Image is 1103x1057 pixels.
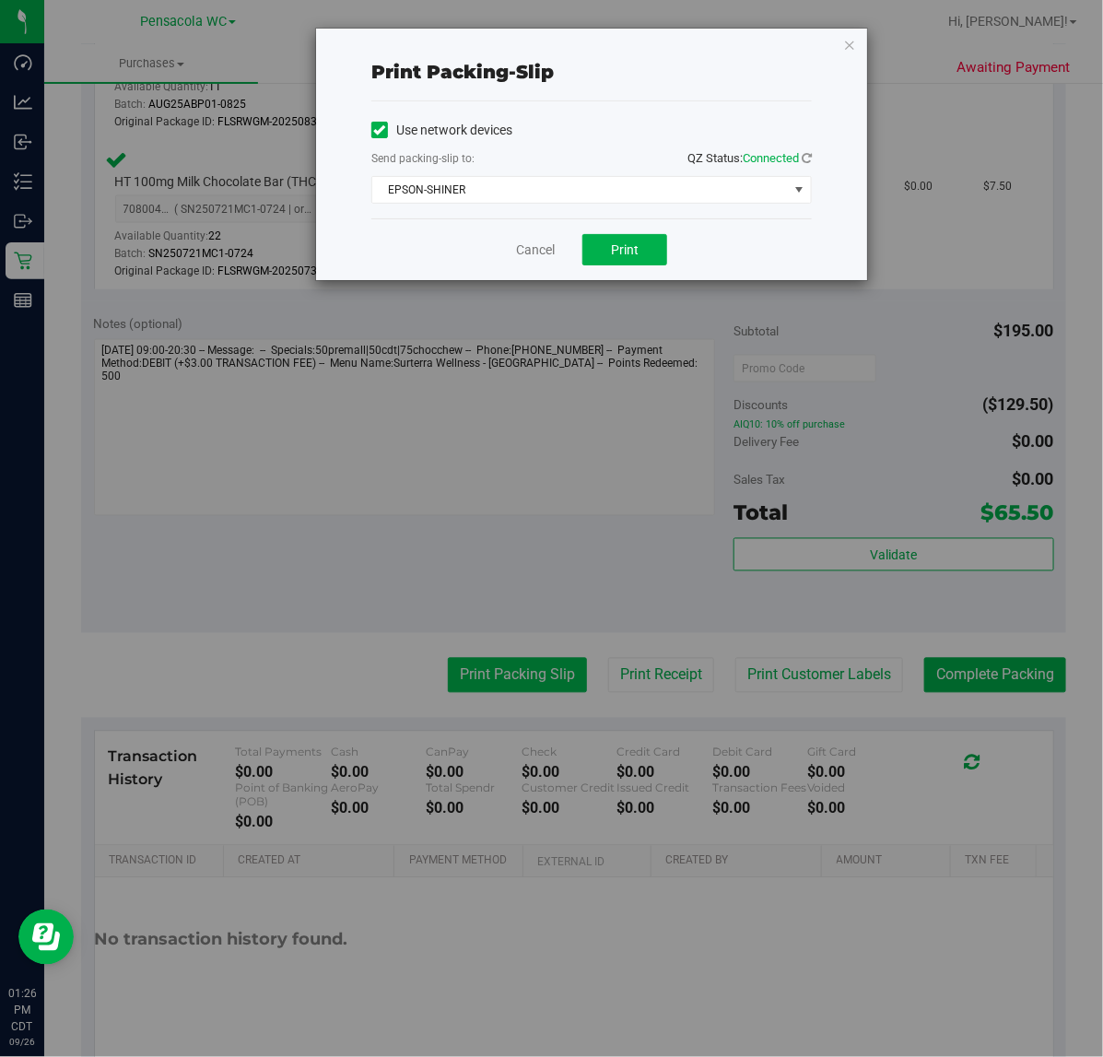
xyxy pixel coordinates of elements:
span: Connected [743,151,799,165]
button: Print [582,234,667,265]
span: QZ Status: [687,151,812,165]
span: Print [611,242,639,257]
span: select [788,177,811,203]
label: Send packing-slip to: [371,150,475,167]
iframe: Resource center [18,910,74,965]
label: Use network devices [371,121,512,140]
span: Print packing-slip [371,61,554,83]
a: Cancel [516,241,555,260]
span: EPSON-SHINER [372,177,788,203]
